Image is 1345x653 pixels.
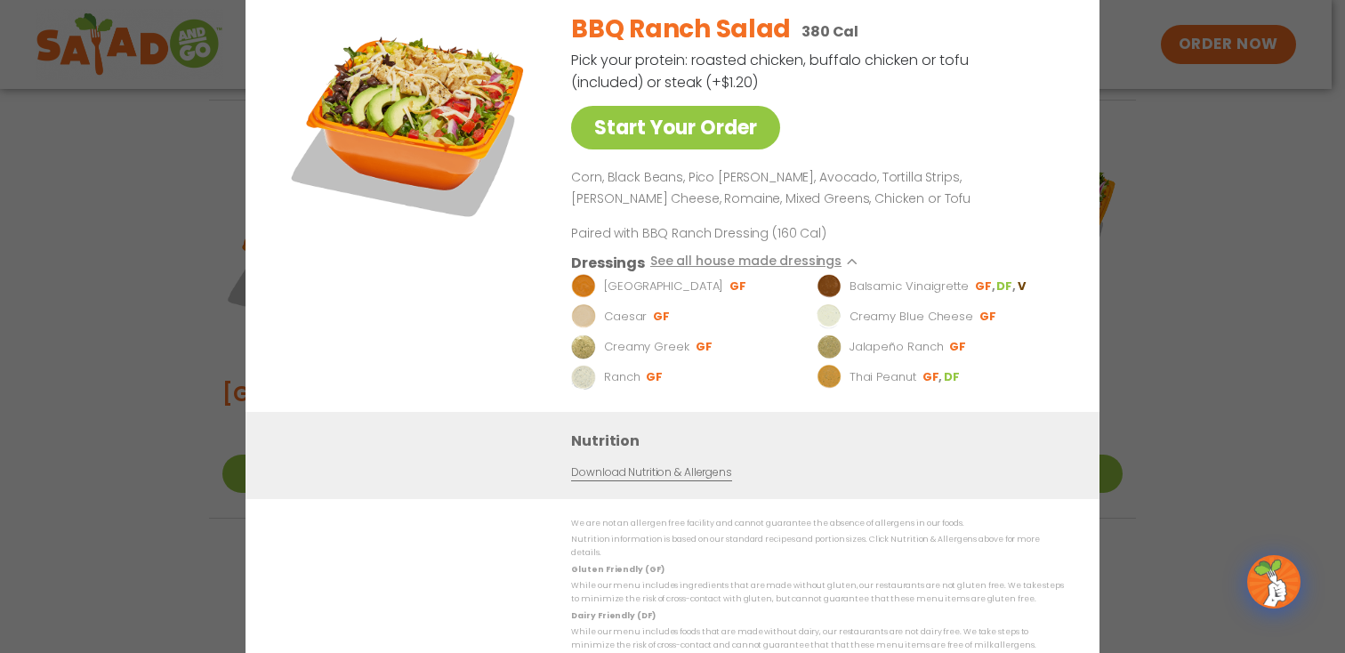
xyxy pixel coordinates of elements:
[571,11,791,48] h2: BBQ Ranch Salad
[571,464,731,481] a: Download Nutrition & Allergens
[817,365,842,390] img: Dressing preview image for Thai Peanut
[729,278,748,294] li: GF
[922,369,944,385] li: GF
[571,252,645,274] h3: Dressings
[571,365,596,390] img: Dressing preview image for Ranch
[817,274,842,299] img: Dressing preview image for Balsamic Vinaigrette
[571,274,596,299] img: Dressing preview image for BBQ Ranch
[817,335,842,359] img: Dressing preview image for Jalapeño Ranch
[949,339,968,355] li: GF
[604,338,689,356] p: Creamy Greek
[571,106,780,149] a: Start Your Order
[604,278,723,295] p: [GEOGRAPHIC_DATA]
[850,338,944,356] p: Jalapeño Ranch
[975,278,996,294] li: GF
[979,309,998,325] li: GF
[571,564,664,575] strong: Gluten Friendly (GF)
[850,368,916,386] p: Thai Peanut
[604,368,640,386] p: Ranch
[944,369,962,385] li: DF
[850,278,969,295] p: Balsamic Vinaigrette
[1018,278,1027,294] li: V
[571,335,596,359] img: Dressing preview image for Creamy Greek
[696,339,714,355] li: GF
[571,167,1057,210] p: Corn, Black Beans, Pico [PERSON_NAME], Avocado, Tortilla Strips, [PERSON_NAME] Cheese, Romaine, M...
[1249,557,1299,607] img: wpChatIcon
[571,49,971,93] p: Pick your protein: roasted chicken, buffalo chicken or tofu (included) or steak (+$1.20)
[850,308,973,326] p: Creamy Blue Cheese
[571,610,655,621] strong: Dairy Friendly (DF)
[571,625,1064,653] p: While our menu includes foods that are made without dairy, our restaurants are not dairy free. We...
[646,369,664,385] li: GF
[817,304,842,329] img: Dressing preview image for Creamy Blue Cheese
[571,430,1073,452] h3: Nutrition
[996,278,1017,294] li: DF
[571,517,1064,530] p: We are not an allergen free facility and cannot guarantee the absence of allergens in our foods.
[571,579,1064,607] p: While our menu includes ingredients that are made without gluten, our restaurants are not gluten ...
[604,308,647,326] p: Caesar
[571,304,596,329] img: Dressing preview image for Caesar
[653,309,672,325] li: GF
[571,224,900,243] p: Paired with BBQ Ranch Dressing (160 Cal)
[801,20,858,43] p: 380 Cal
[650,252,866,274] button: See all house made dressings
[571,533,1064,560] p: Nutrition information is based on our standard recipes and portion sizes. Click Nutrition & Aller...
